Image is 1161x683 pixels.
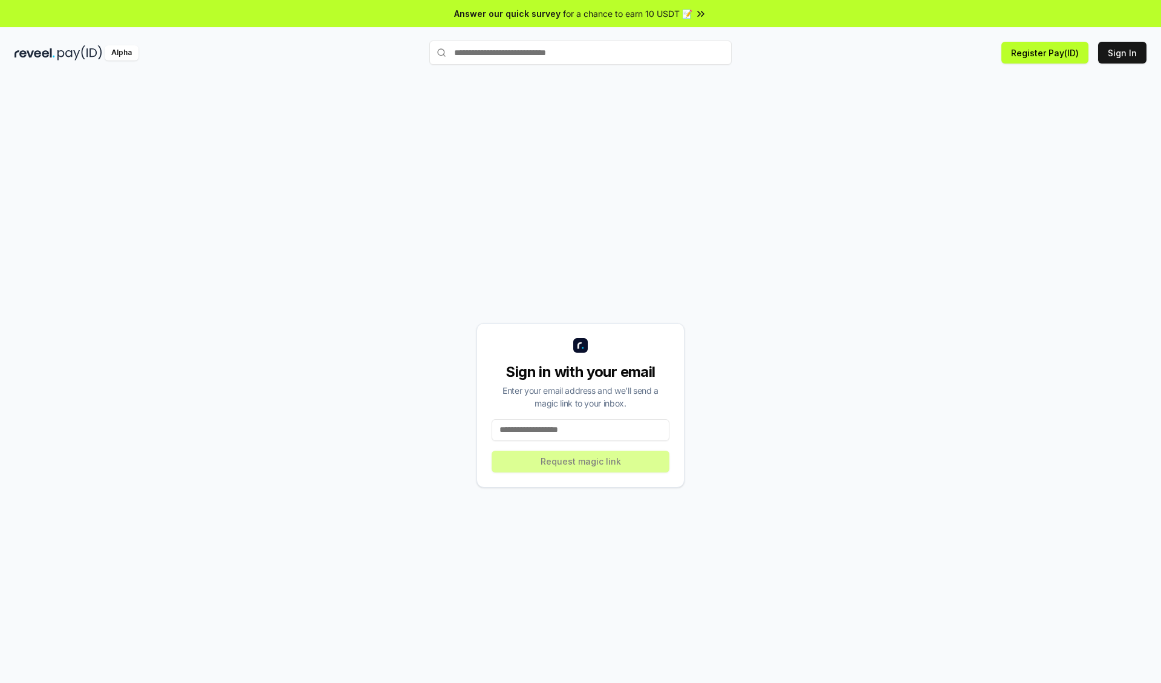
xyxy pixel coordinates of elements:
button: Sign In [1098,42,1146,64]
div: Enter your email address and we’ll send a magic link to your inbox. [492,384,669,410]
span: Answer our quick survey [454,7,561,20]
span: for a chance to earn 10 USDT 📝 [563,7,692,20]
img: reveel_dark [15,45,55,60]
div: Alpha [105,45,138,60]
img: pay_id [57,45,102,60]
div: Sign in with your email [492,362,669,382]
button: Register Pay(ID) [1001,42,1088,64]
img: logo_small [573,338,588,353]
